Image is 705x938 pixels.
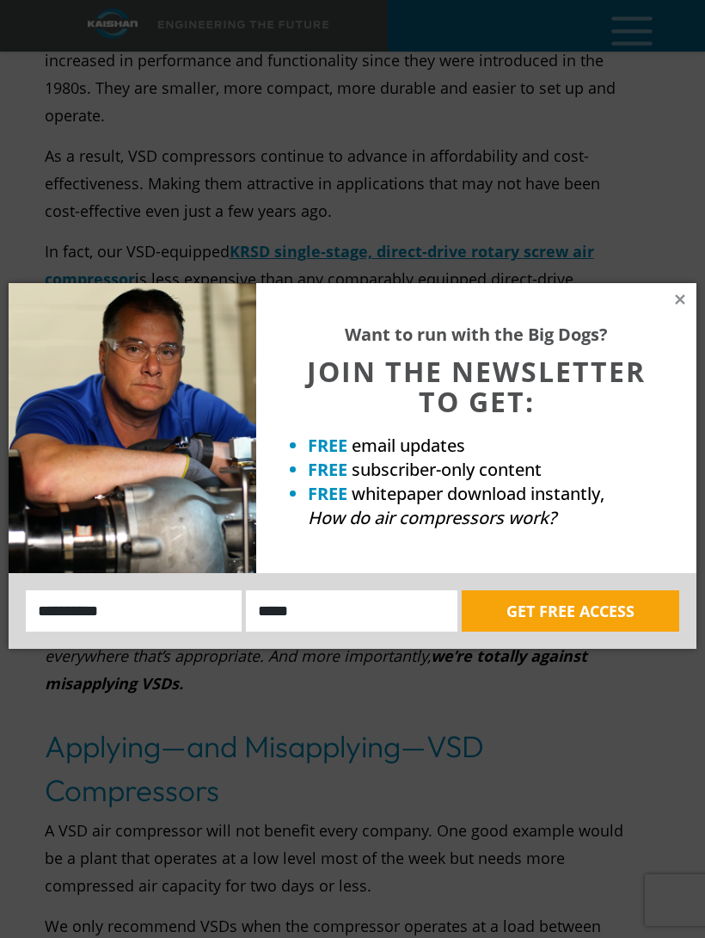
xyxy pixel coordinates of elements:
[308,434,347,457] strong: FREE
[352,458,542,481] span: subscriber-only content
[352,434,465,457] span: email updates
[26,590,242,632] input: Name:
[307,353,646,420] span: JOIN THE NEWSLETTER TO GET:
[672,292,688,307] button: Close
[246,590,457,632] input: Email
[352,482,604,505] span: whitepaper download instantly,
[308,458,347,481] strong: FREE
[345,323,608,346] strong: Want to run with the Big Dogs?
[308,482,347,505] strong: FREE
[462,590,679,632] button: GET FREE ACCESS
[308,506,556,529] em: How do air compressors work?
